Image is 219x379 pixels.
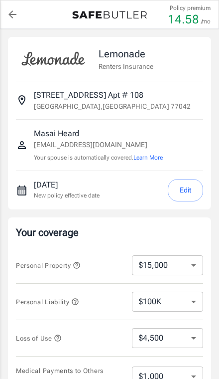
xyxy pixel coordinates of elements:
p: 14.58 [168,13,199,25]
span: Personal Liability [16,298,79,306]
button: Learn More [133,153,163,162]
p: Masai Heard [34,128,163,140]
p: Your coverage [16,225,203,239]
p: [GEOGRAPHIC_DATA] , [GEOGRAPHIC_DATA] 77042 [34,101,191,111]
p: [EMAIL_ADDRESS][DOMAIN_NAME] [34,140,163,150]
a: back to quotes [2,4,22,24]
p: Your spouse is automatically covered. [34,153,163,163]
button: Edit [168,179,203,201]
p: Renters Insurance [99,61,153,71]
p: Policy premium [170,3,211,12]
p: [DATE] [34,179,100,191]
p: [STREET_ADDRESS] Apt # 108 [34,89,143,101]
img: Lemonade [16,45,91,73]
svg: Insured address [16,94,28,106]
span: Loss of Use [16,335,62,342]
img: Back to quotes [72,11,147,19]
svg: New policy start date [16,185,28,196]
p: Lemonade [99,46,153,61]
svg: Insured person [16,139,28,151]
p: /mo [201,17,211,26]
button: Personal Liability [16,296,79,308]
span: Personal Property [16,262,81,269]
button: Personal Property [16,259,81,271]
p: New policy effective date [34,191,100,200]
button: Loss of Use [16,332,62,344]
